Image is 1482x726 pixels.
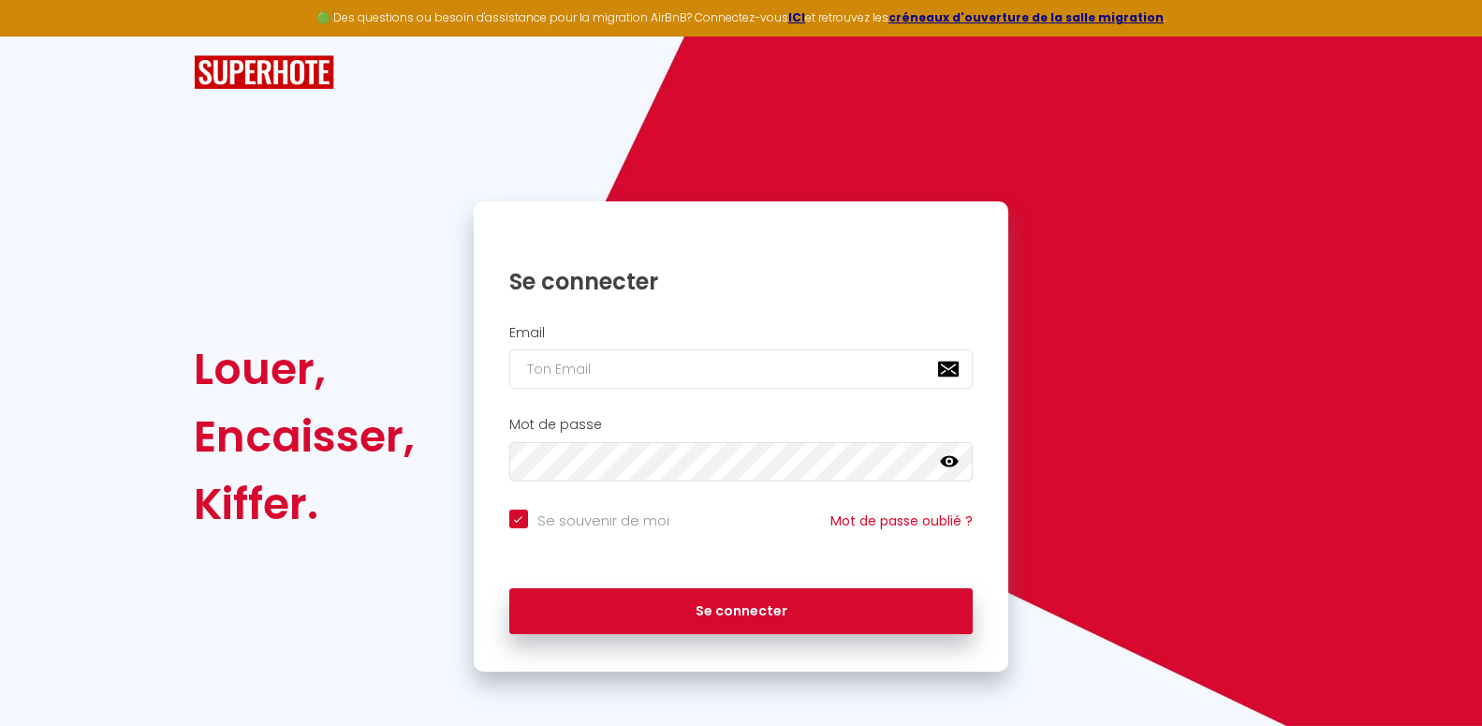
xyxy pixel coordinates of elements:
div: Kiffer. [194,470,415,538]
h1: Se connecter [509,267,974,296]
div: Louer, [194,335,415,403]
h2: Mot de passe [509,417,974,433]
input: Ton Email [509,349,974,389]
a: créneaux d'ouverture de la salle migration [888,9,1164,25]
div: Encaisser, [194,403,415,470]
h2: Email [509,325,974,341]
a: Mot de passe oublié ? [830,511,973,530]
a: ICI [788,9,805,25]
img: SuperHote logo [194,55,334,90]
button: Se connecter [509,588,974,635]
